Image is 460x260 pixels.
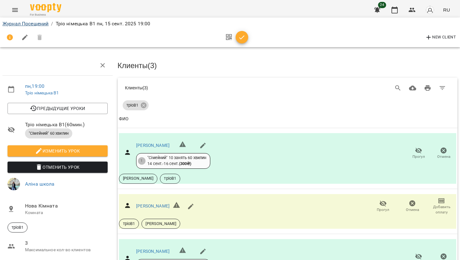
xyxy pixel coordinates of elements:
[8,162,108,173] button: Отменить Урок
[30,13,61,17] span: For Business
[123,100,149,110] div: тріоВ1
[8,222,28,232] div: тріоВ1
[8,103,108,114] button: Предыдущие уроки
[56,20,151,27] p: Тріо німецька В1 пн, 15 сент. 2025 19:00
[179,161,192,166] b: ( 300 ₴ )
[13,163,103,171] span: Отменить Урок
[8,225,27,230] span: тріоВ1
[136,143,170,148] a: [PERSON_NAME]
[435,81,450,96] button: Фильтр
[136,249,170,254] a: [PERSON_NAME]
[125,85,269,91] div: Клиенты ( 3 )
[13,105,103,112] span: Предыдущие уроки
[25,202,108,210] span: Нова Кімната
[147,155,206,167] div: "Сімейний" 10 занять 60 хвилин 14 сент. - 16 сент.
[25,210,108,216] p: Комната
[3,20,457,27] nav: breadcrumb
[119,221,139,227] span: тріоВ1
[25,239,108,247] span: 3
[179,247,187,257] h6: Неверный формат телефона ${ phone }
[118,62,458,70] h3: Клиенты ( 3 )
[420,81,435,96] button: Распечатать
[368,197,398,215] button: Прогул
[25,247,108,253] p: Максимальное кол-во клиентов
[8,178,20,190] img: 1f8115e2c8cf00622694f9049d3443f7.jpg
[431,204,452,215] span: Добавить оплату
[25,131,72,136] span: "Сімейний" 60 хвилин
[173,201,180,211] h6: Неверный формат телефона ${ phone }
[119,115,128,123] div: Sort
[423,32,457,42] button: New Client
[431,145,456,162] button: Отмена
[119,115,128,123] div: ФИО
[427,197,456,215] button: Добавить оплату
[25,83,44,89] a: пн , 19:00
[8,2,23,17] button: Menu
[119,176,157,181] span: [PERSON_NAME]
[441,4,452,16] button: RU
[406,145,431,162] button: Прогул
[412,154,425,159] span: Прогул
[25,121,108,128] span: Тріо німецька В1 ( 60 мин. )
[25,90,59,95] a: Тріо німецька В1
[25,181,55,187] a: Аліна школа
[3,21,49,27] a: Журнал Посещений
[425,34,456,41] span: New Client
[142,221,180,227] span: [PERSON_NAME]
[160,176,180,181] span: тріоВ1
[118,78,458,98] div: Table Toolbar
[123,102,142,108] span: тріоВ1
[51,20,53,27] li: /
[8,145,108,157] button: Изменить урок
[30,3,61,12] img: Voopty Logo
[119,115,457,123] span: ФИО
[437,154,450,159] span: Отмена
[13,147,103,155] span: Изменить урок
[426,6,434,14] img: avatar_s.png
[406,207,419,212] span: Отмена
[405,81,420,96] button: Загрузить в CSV
[443,7,450,13] span: RU
[138,157,146,165] div: 1
[136,203,170,208] a: [PERSON_NAME]
[398,197,427,215] button: Отмена
[391,81,406,96] button: Search
[179,141,187,151] h6: Неверный формат телефона ${ phone }
[377,207,389,212] span: Прогул
[378,2,386,8] span: 24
